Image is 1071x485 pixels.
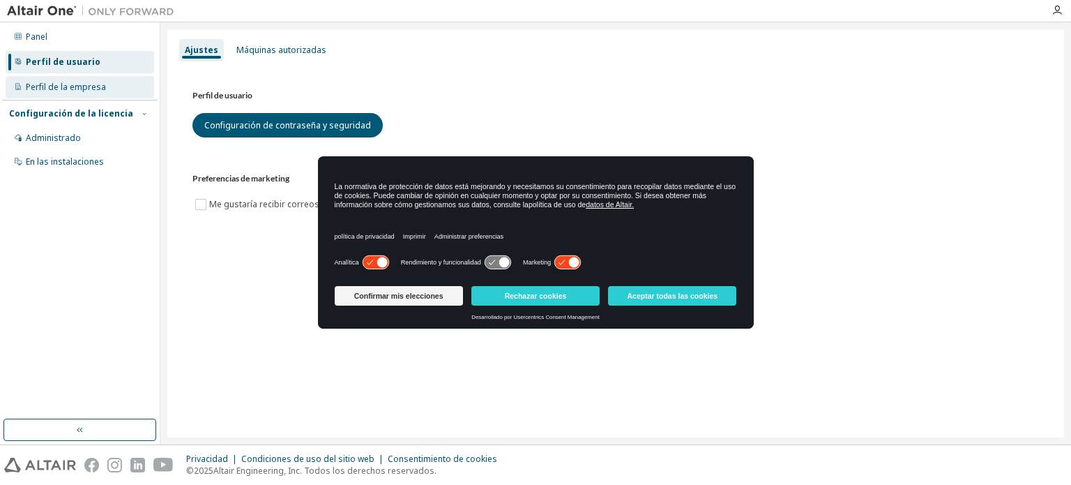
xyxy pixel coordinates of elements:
[186,465,194,477] font: ©
[84,458,99,472] img: facebook.svg
[153,458,174,472] img: youtube.svg
[130,458,145,472] img: linkedin.svg
[26,156,104,167] font: En las instalaciones
[26,132,81,144] font: Administrado
[9,107,133,119] font: Configuración de la licencia
[192,113,383,137] button: Configuración de contraseña y seguridad
[186,453,228,465] font: Privacidad
[4,458,76,472] img: altair_logo.svg
[26,81,106,93] font: Perfil de la empresa
[209,198,462,210] font: Me gustaría recibir correos electrónicos de marketing de Altair
[213,465,436,477] font: Altair Engineering, Inc. Todos los derechos reservados.
[204,119,371,131] font: Configuración de contraseña y seguridad
[236,44,326,56] font: Máquinas autorizadas
[7,4,181,18] img: Altair Uno
[26,31,47,43] font: Panel
[192,90,252,100] font: Perfil de usuario
[192,173,289,184] font: Preferencias de marketing
[185,44,218,56] font: Ajustes
[107,458,122,472] img: instagram.svg
[26,56,100,68] font: Perfil de usuario
[388,453,497,465] font: Consentimiento de cookies
[241,453,374,465] font: Condiciones de uso del sitio web
[194,465,213,477] font: 2025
